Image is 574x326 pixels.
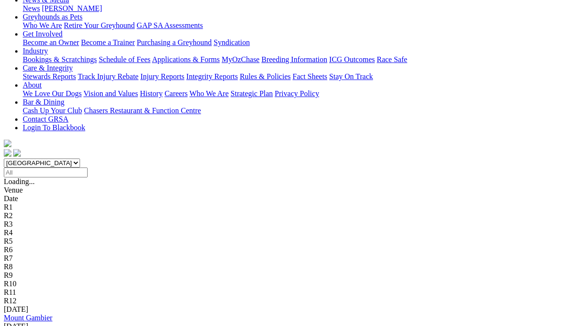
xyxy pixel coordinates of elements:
a: Strategic Plan [231,89,273,97]
div: News & Media [23,4,570,13]
div: R7 [4,254,570,263]
div: R12 [4,297,570,305]
a: News [23,4,40,12]
a: Syndication [214,38,250,46]
div: R8 [4,263,570,271]
a: Become a Trainer [81,38,135,46]
a: About [23,81,42,89]
div: About [23,89,570,98]
a: Careers [164,89,188,97]
a: Cash Up Your Club [23,106,82,115]
a: Contact GRSA [23,115,68,123]
a: Track Injury Rebate [78,72,138,80]
div: Industry [23,55,570,64]
div: Bar & Dining [23,106,570,115]
div: Care & Integrity [23,72,570,81]
div: R2 [4,211,570,220]
a: Integrity Reports [186,72,238,80]
a: Mount Gambier [4,314,53,322]
input: Select date [4,167,88,177]
a: Chasers Restaurant & Function Centre [84,106,201,115]
a: [PERSON_NAME] [42,4,102,12]
a: Retire Your Greyhound [64,21,135,29]
div: Greyhounds as Pets [23,21,570,30]
a: History [140,89,162,97]
div: R1 [4,203,570,211]
div: R6 [4,246,570,254]
a: Care & Integrity [23,64,73,72]
a: Greyhounds as Pets [23,13,82,21]
a: Injury Reports [140,72,184,80]
a: Become an Owner [23,38,79,46]
div: Venue [4,186,570,194]
img: logo-grsa-white.png [4,140,11,147]
div: R11 [4,288,570,297]
a: Vision and Values [83,89,138,97]
div: Date [4,194,570,203]
a: Fact Sheets [293,72,327,80]
a: Who We Are [189,89,229,97]
div: R10 [4,280,570,288]
a: Stewards Reports [23,72,76,80]
div: [DATE] [4,305,570,314]
a: Rules & Policies [240,72,291,80]
a: Get Involved [23,30,63,38]
a: Race Safe [377,55,407,63]
a: Schedule of Fees [99,55,150,63]
a: Purchasing a Greyhound [137,38,212,46]
a: Privacy Policy [275,89,319,97]
a: ICG Outcomes [329,55,375,63]
div: Get Involved [23,38,570,47]
img: twitter.svg [13,149,21,157]
a: Bookings & Scratchings [23,55,97,63]
a: Industry [23,47,48,55]
a: Applications & Forms [152,55,220,63]
div: R9 [4,271,570,280]
a: Breeding Information [261,55,327,63]
a: Stay On Track [329,72,373,80]
a: Bar & Dining [23,98,64,106]
div: R5 [4,237,570,246]
a: Login To Blackbook [23,123,85,132]
a: Who We Are [23,21,62,29]
span: Loading... [4,177,35,185]
img: facebook.svg [4,149,11,157]
div: R3 [4,220,570,229]
a: We Love Our Dogs [23,89,81,97]
div: R4 [4,229,570,237]
a: MyOzChase [222,55,260,63]
a: GAP SA Assessments [137,21,203,29]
